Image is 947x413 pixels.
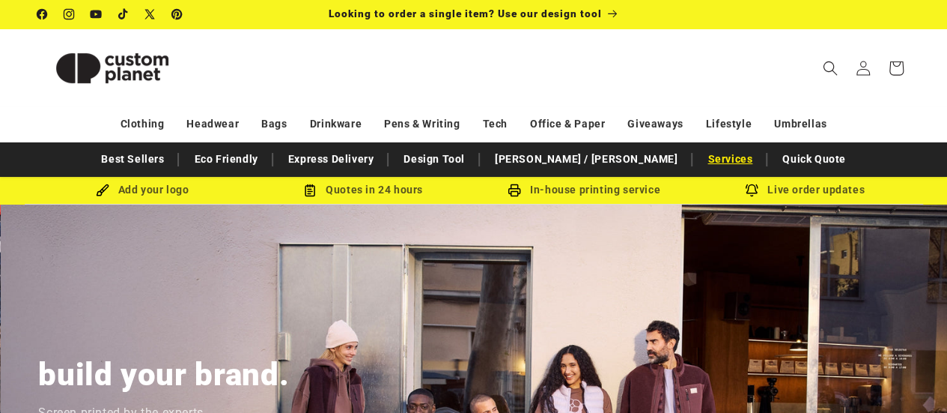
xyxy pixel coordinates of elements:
[396,146,472,172] a: Design Tool
[530,111,605,137] a: Office & Paper
[508,184,521,197] img: In-house printing
[695,181,916,199] div: Live order updates
[32,181,253,199] div: Add your logo
[474,181,695,199] div: In-house printing service
[186,111,239,137] a: Headwear
[774,111,826,137] a: Umbrellas
[261,111,287,137] a: Bags
[281,146,382,172] a: Express Delivery
[303,184,317,197] img: Order Updates Icon
[482,111,507,137] a: Tech
[706,111,752,137] a: Lifestyle
[310,111,362,137] a: Drinkware
[700,146,760,172] a: Services
[384,111,460,137] a: Pens & Writing
[96,184,109,197] img: Brush Icon
[253,181,474,199] div: Quotes in 24 hours
[38,355,289,395] h2: build your brand.
[32,28,193,107] a: Custom Planet
[329,7,602,19] span: Looking to order a single item? Use our design tool
[186,146,265,172] a: Eco Friendly
[745,184,758,197] img: Order updates
[37,34,187,102] img: Custom Planet
[697,251,947,413] iframe: Chat Widget
[775,146,853,172] a: Quick Quote
[487,146,685,172] a: [PERSON_NAME] / [PERSON_NAME]
[814,52,847,85] summary: Search
[627,111,683,137] a: Giveaways
[94,146,171,172] a: Best Sellers
[121,111,165,137] a: Clothing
